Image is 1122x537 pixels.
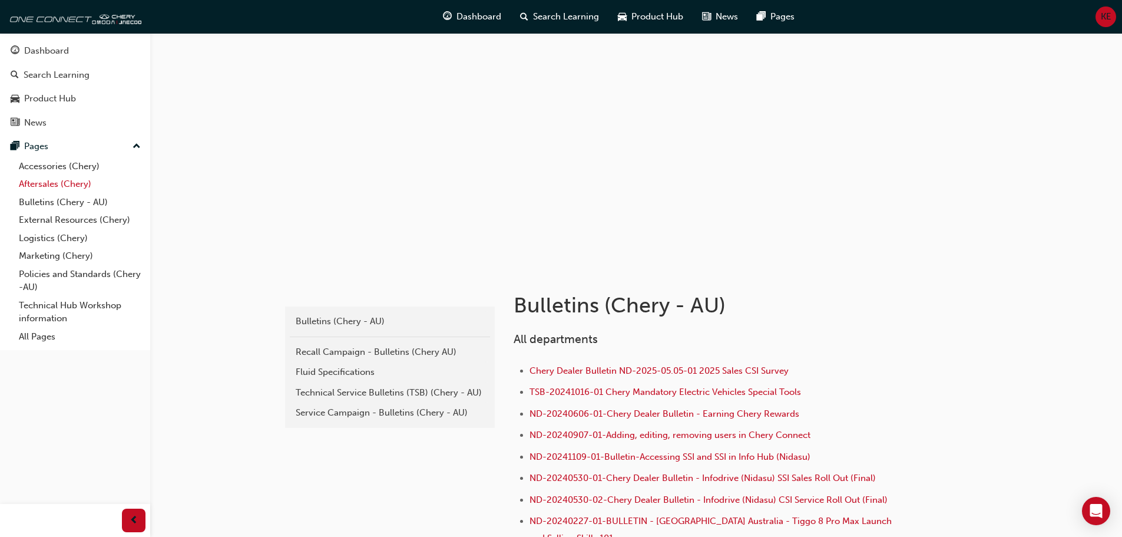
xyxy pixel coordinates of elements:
[24,140,48,153] div: Pages
[770,10,795,24] span: Pages
[24,92,76,106] div: Product Hub
[14,265,145,296] a: Policies and Standards (Chery -AU)
[529,495,888,505] a: ND-20240530-02-Chery Dealer Bulletin - Infodrive (Nidasu) CSI Service Roll Out (Final)
[514,292,900,318] h1: Bulletins (Chery - AU)
[14,328,145,346] a: All Pages
[529,452,810,462] a: ND-20241109-01-Bulletin-Accessing SSI and SSI in Info Hub (Nidasu)
[693,5,747,29] a: news-iconNews
[5,64,145,86] a: Search Learning
[529,408,799,419] a: ND-20240606-01-Chery Dealer Bulletin - Earning Chery Rewards
[6,5,141,28] img: oneconnect
[290,362,490,383] a: Fluid Specifications
[511,5,608,29] a: search-iconSearch Learning
[24,44,69,58] div: Dashboard
[296,386,484,400] div: Technical Service Bulletins (TSB) (Chery - AU)
[716,10,738,24] span: News
[290,311,490,332] a: Bulletins (Chery - AU)
[529,430,810,440] a: ND-20240907-01-Adding, editing, removing users in Chery Connect
[11,118,19,129] span: news-icon
[5,136,145,157] button: Pages
[11,141,19,152] span: pages-icon
[443,9,452,24] span: guage-icon
[529,387,801,397] a: TSB-20241016-01 Chery Mandatory Electric Vehicles Special Tools
[14,193,145,212] a: Bulletins (Chery - AU)
[11,46,19,57] span: guage-icon
[1082,497,1110,525] div: Open Intercom Messenger
[747,5,804,29] a: pages-iconPages
[618,9,627,24] span: car-icon
[433,5,511,29] a: guage-iconDashboard
[608,5,693,29] a: car-iconProduct Hub
[290,342,490,363] a: Recall Campaign - Bulletins (Chery AU)
[24,116,47,130] div: News
[514,332,598,346] span: All departments
[130,513,138,528] span: prev-icon
[5,88,145,110] a: Product Hub
[520,9,528,24] span: search-icon
[290,403,490,423] a: Service Campaign - Bulletins (Chery - AU)
[533,10,599,24] span: Search Learning
[456,10,501,24] span: Dashboard
[702,9,711,24] span: news-icon
[14,296,145,328] a: Technical Hub Workshop information
[14,175,145,193] a: Aftersales (Chery)
[631,10,683,24] span: Product Hub
[757,9,766,24] span: pages-icon
[1101,10,1111,24] span: KE
[5,38,145,136] button: DashboardSearch LearningProduct HubNews
[296,315,484,328] div: Bulletins (Chery - AU)
[529,473,876,483] a: ND-20240530-01-Chery Dealer Bulletin - Infodrive (Nidasu) SSI Sales Roll Out (Final)
[14,247,145,265] a: Marketing (Chery)
[290,383,490,403] a: Technical Service Bulletins (TSB) (Chery - AU)
[296,345,484,359] div: Recall Campaign - Bulletins (Chery AU)
[5,112,145,134] a: News
[529,365,789,376] a: Chery Dealer Bulletin ND-2025-05.05-01 2025 Sales CSI Survey
[14,211,145,229] a: External Resources (Chery)
[24,68,90,82] div: Search Learning
[11,94,19,104] span: car-icon
[14,229,145,248] a: Logistics (Chery)
[296,365,484,379] div: Fluid Specifications
[296,406,484,420] div: Service Campaign - Bulletins (Chery - AU)
[133,139,141,154] span: up-icon
[11,70,19,81] span: search-icon
[1095,6,1116,27] button: KE
[14,157,145,176] a: Accessories (Chery)
[5,40,145,62] a: Dashboard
